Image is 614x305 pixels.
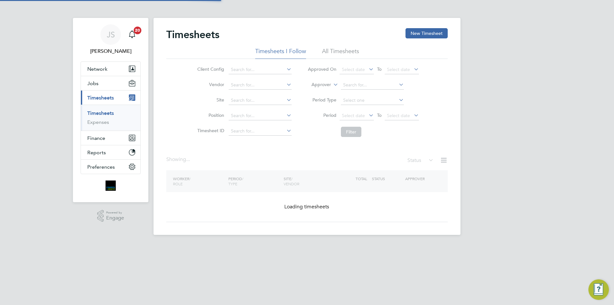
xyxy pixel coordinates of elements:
span: Timesheets [87,95,114,101]
li: All Timesheets [322,47,359,59]
input: Select one [341,96,404,105]
a: Go to home page [81,181,141,191]
a: Expenses [87,119,109,125]
button: Timesheets [81,91,140,105]
h2: Timesheets [166,28,219,41]
a: 20 [126,24,138,45]
div: Status [407,156,435,165]
span: Finance [87,135,105,141]
button: Finance [81,131,140,145]
span: Reports [87,149,106,156]
button: Filter [341,127,361,137]
input: Search for... [229,81,292,90]
div: Timesheets [81,105,140,131]
span: Select date [342,113,365,118]
input: Search for... [341,81,404,90]
label: Vendor [195,82,224,87]
span: To [375,111,383,119]
span: Network [87,66,107,72]
a: Powered byEngage [97,210,124,222]
span: Select date [387,67,410,72]
input: Search for... [229,65,292,74]
label: Position [195,112,224,118]
span: Jobs [87,80,98,86]
nav: Main navigation [73,18,148,202]
button: Engage Resource Center [588,279,609,300]
li: Timesheets I Follow [255,47,306,59]
a: Timesheets [87,110,114,116]
button: Network [81,62,140,76]
span: ... [186,156,190,163]
button: Reports [81,145,140,159]
span: Julia Scholes [81,47,141,55]
a: JS[PERSON_NAME] [81,24,141,55]
button: Jobs [81,76,140,90]
button: New Timesheet [405,28,448,38]
span: JS [107,30,115,39]
label: Approved On [308,66,336,72]
label: Period Type [308,97,336,103]
span: Select date [387,113,410,118]
input: Search for... [229,96,292,105]
label: Timesheet ID [195,128,224,133]
input: Search for... [229,111,292,120]
input: Search for... [229,127,292,136]
label: Client Config [195,66,224,72]
label: Site [195,97,224,103]
label: Approver [302,82,331,88]
span: Preferences [87,164,115,170]
span: To [375,65,383,73]
span: Engage [106,215,124,221]
img: bromak-logo-retina.png [106,181,116,191]
button: Preferences [81,160,140,174]
span: Powered by [106,210,124,215]
div: Showing [166,156,191,163]
label: Period [308,112,336,118]
span: Select date [342,67,365,72]
span: 20 [134,27,141,34]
